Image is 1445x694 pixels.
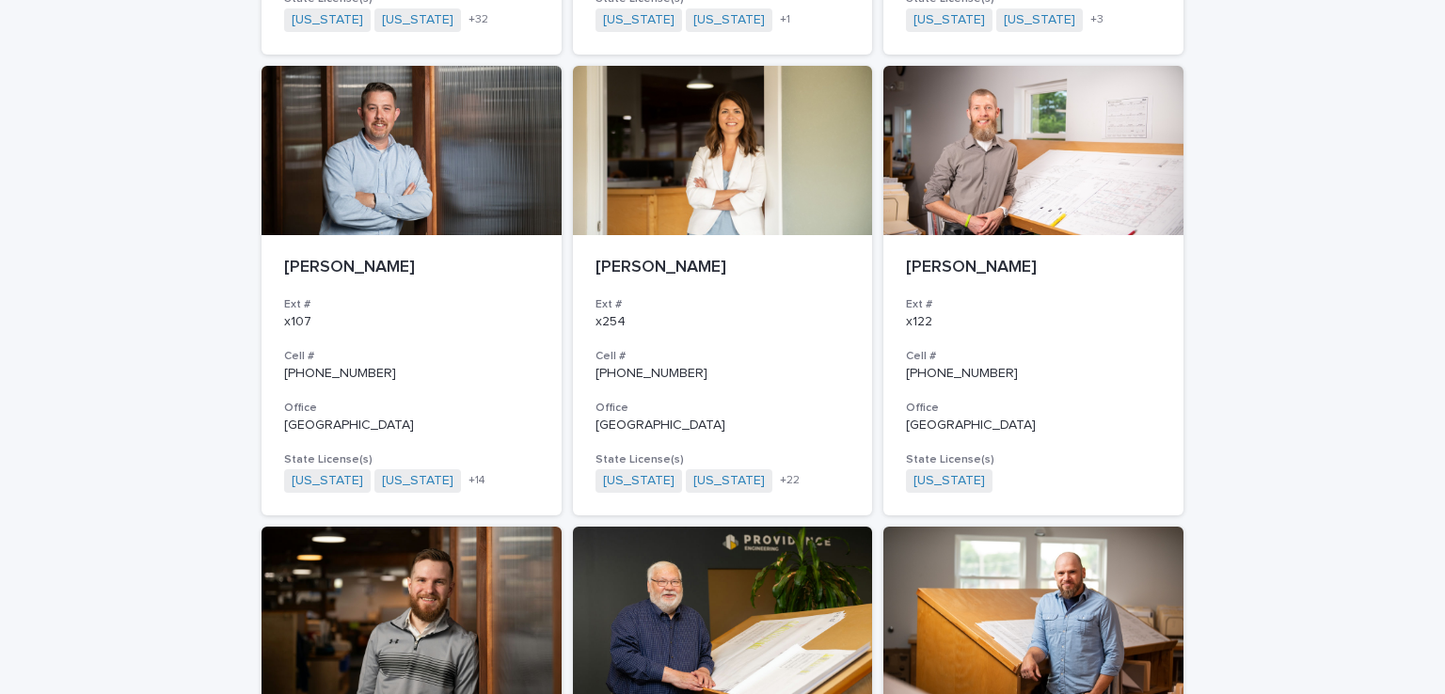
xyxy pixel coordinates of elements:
h3: Ext # [284,297,539,312]
span: + 1 [780,14,790,25]
h3: Cell # [595,349,850,364]
a: x122 [906,315,932,328]
span: + 32 [468,14,488,25]
a: [PHONE_NUMBER] [906,367,1018,380]
h3: State License(s) [595,452,850,467]
p: [PERSON_NAME] [284,258,539,278]
a: [US_STATE] [693,12,765,28]
span: + 3 [1090,14,1104,25]
a: [US_STATE] [292,473,363,489]
a: x254 [595,315,626,328]
a: [US_STATE] [382,473,453,489]
a: [PERSON_NAME]Ext #x254Cell #[PHONE_NUMBER]Office[GEOGRAPHIC_DATA]State License(s)[US_STATE] [US_S... [573,66,873,515]
h3: Ext # [595,297,850,312]
a: x107 [284,315,311,328]
span: + 14 [468,475,485,486]
h3: Cell # [906,349,1161,364]
h3: Ext # [906,297,1161,312]
a: [PHONE_NUMBER] [284,367,396,380]
a: [PERSON_NAME]Ext #x107Cell #[PHONE_NUMBER]Office[GEOGRAPHIC_DATA]State License(s)[US_STATE] [US_S... [262,66,562,515]
p: [PERSON_NAME] [906,258,1161,278]
span: + 22 [780,475,800,486]
h3: State License(s) [906,452,1161,467]
p: [GEOGRAPHIC_DATA] [906,418,1161,434]
h3: Office [906,401,1161,416]
a: [US_STATE] [382,12,453,28]
a: [US_STATE] [913,12,985,28]
a: [US_STATE] [693,473,765,489]
h3: Office [284,401,539,416]
a: [PERSON_NAME]Ext #x122Cell #[PHONE_NUMBER]Office[GEOGRAPHIC_DATA]State License(s)[US_STATE] [883,66,1183,515]
p: [PERSON_NAME] [595,258,850,278]
h3: State License(s) [284,452,539,467]
a: [US_STATE] [603,473,675,489]
a: [US_STATE] [292,12,363,28]
h3: Cell # [284,349,539,364]
p: [GEOGRAPHIC_DATA] [595,418,850,434]
a: [US_STATE] [1004,12,1075,28]
a: [US_STATE] [603,12,675,28]
h3: Office [595,401,850,416]
a: [PHONE_NUMBER] [595,367,707,380]
p: [GEOGRAPHIC_DATA] [284,418,539,434]
a: [US_STATE] [913,473,985,489]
